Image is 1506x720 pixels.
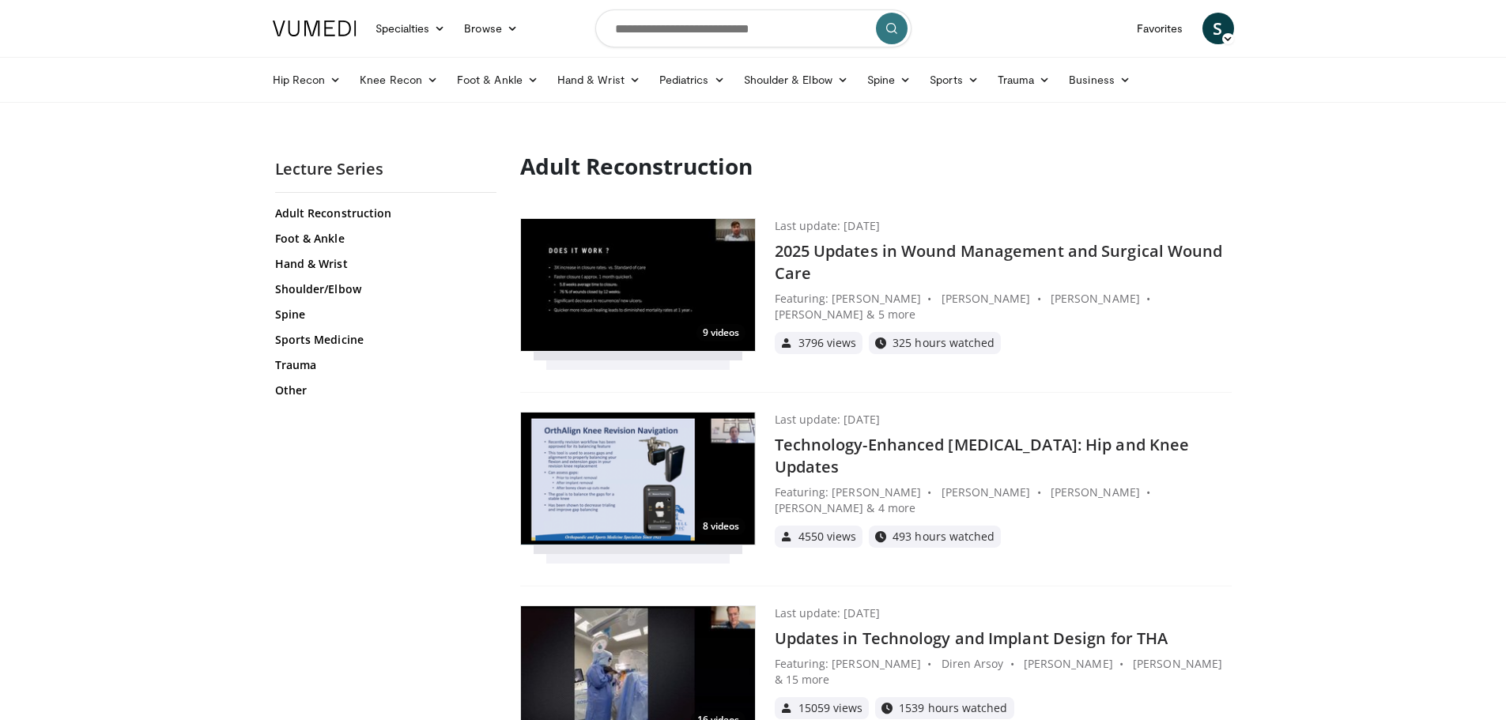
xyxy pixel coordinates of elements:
[1127,13,1193,44] a: Favorites
[798,337,857,349] span: 3796 views
[275,231,493,247] a: Foot & Ankle
[798,531,857,542] span: 4550 views
[521,413,755,545] img: Robotics and Navigation in Revision Knee Arthroplasty
[520,151,753,181] strong: Adult Reconstruction
[775,412,880,428] p: Last update: [DATE]
[275,307,493,322] a: Spine
[1202,13,1234,44] a: S
[798,703,863,714] span: 15059 views
[775,656,1232,688] p: Featuring: [PERSON_NAME] • Diren Arsoy • [PERSON_NAME] • [PERSON_NAME] & 15 more
[275,383,493,398] a: Other
[650,64,734,96] a: Pediatrics
[520,218,1232,354] a: Human Placental Tissue and Its Applications in Complex Wound Management 9 videos Last update: [DA...
[273,21,357,36] img: VuMedi Logo
[899,703,1007,714] span: 1539 hours watched
[988,64,1060,96] a: Trauma
[775,628,1232,650] h4: Updates in Technology and Implant Design for THA
[775,484,1232,516] p: Featuring: [PERSON_NAME] • [PERSON_NAME] • [PERSON_NAME] • [PERSON_NAME] & 4 more
[893,531,995,542] span: 493 hours watched
[775,605,880,621] p: Last update: [DATE]
[275,332,493,348] a: Sports Medicine
[520,412,1232,548] a: Robotics and Navigation in Revision Knee Arthroplasty 8 videos Last update: [DATE] Technology-Enh...
[696,324,745,341] p: 9 videos
[858,64,920,96] a: Spine
[595,9,912,47] input: Search topics, interventions
[775,240,1232,285] h4: 2025 Updates in Wound Management and Surgical Wound Care
[1059,64,1140,96] a: Business
[275,256,493,272] a: Hand & Wrist
[696,518,745,535] p: 8 videos
[548,64,650,96] a: Hand & Wrist
[455,13,527,44] a: Browse
[775,434,1232,478] h4: Technology-Enhanced [MEDICAL_DATA]: Hip and Knee Updates
[350,64,447,96] a: Knee Recon
[775,291,1232,322] p: Featuring: [PERSON_NAME] • [PERSON_NAME] • [PERSON_NAME] • [PERSON_NAME] & 5 more
[920,64,988,96] a: Sports
[275,281,493,297] a: Shoulder/Elbow
[521,219,755,352] img: Human Placental Tissue and Its Applications in Complex Wound Management
[275,159,496,179] h2: Lecture Series
[263,64,351,96] a: Hip Recon
[275,357,493,373] a: Trauma
[775,218,880,234] p: Last update: [DATE]
[366,13,455,44] a: Specialties
[447,64,548,96] a: Foot & Ankle
[893,337,995,349] span: 325 hours watched
[734,64,858,96] a: Shoulder & Elbow
[275,205,493,221] a: Adult Reconstruction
